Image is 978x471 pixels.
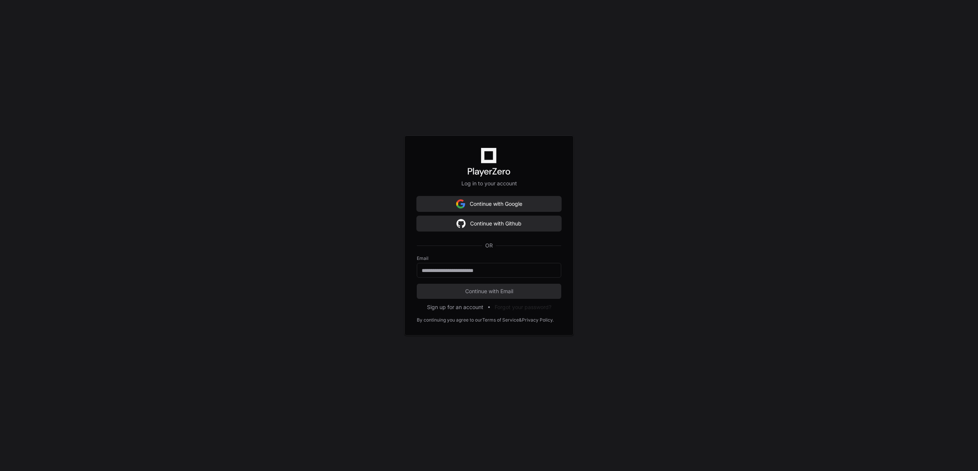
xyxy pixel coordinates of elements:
[417,288,561,295] span: Continue with Email
[519,317,522,323] div: &
[482,317,519,323] a: Terms of Service
[456,196,465,211] img: Sign in with google
[417,196,561,211] button: Continue with Google
[495,303,551,311] button: Forgot your password?
[417,284,561,299] button: Continue with Email
[522,317,554,323] a: Privacy Policy.
[427,303,483,311] button: Sign up for an account
[456,216,466,231] img: Sign in with google
[482,242,496,249] span: OR
[417,216,561,231] button: Continue with Github
[417,255,561,261] label: Email
[417,180,561,187] p: Log in to your account
[417,317,482,323] div: By continuing you agree to our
